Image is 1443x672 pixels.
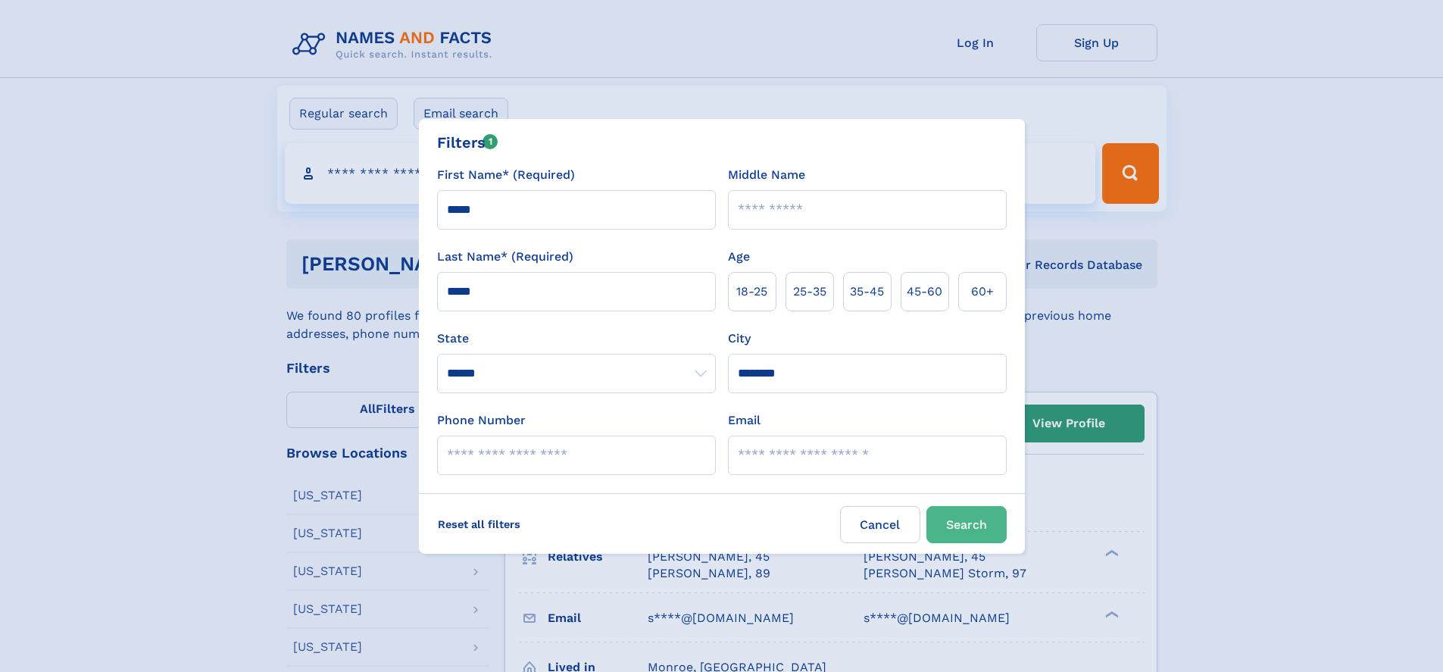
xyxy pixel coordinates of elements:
[850,283,884,301] span: 35‑45
[736,283,767,301] span: 18‑25
[437,131,498,154] div: Filters
[793,283,826,301] span: 25‑35
[437,248,573,266] label: Last Name* (Required)
[437,330,716,348] label: State
[728,248,750,266] label: Age
[437,411,526,430] label: Phone Number
[971,283,994,301] span: 60+
[728,330,751,348] label: City
[728,411,761,430] label: Email
[840,506,920,543] label: Cancel
[926,506,1007,543] button: Search
[728,166,805,184] label: Middle Name
[428,506,530,542] label: Reset all filters
[907,283,942,301] span: 45‑60
[437,166,575,184] label: First Name* (Required)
